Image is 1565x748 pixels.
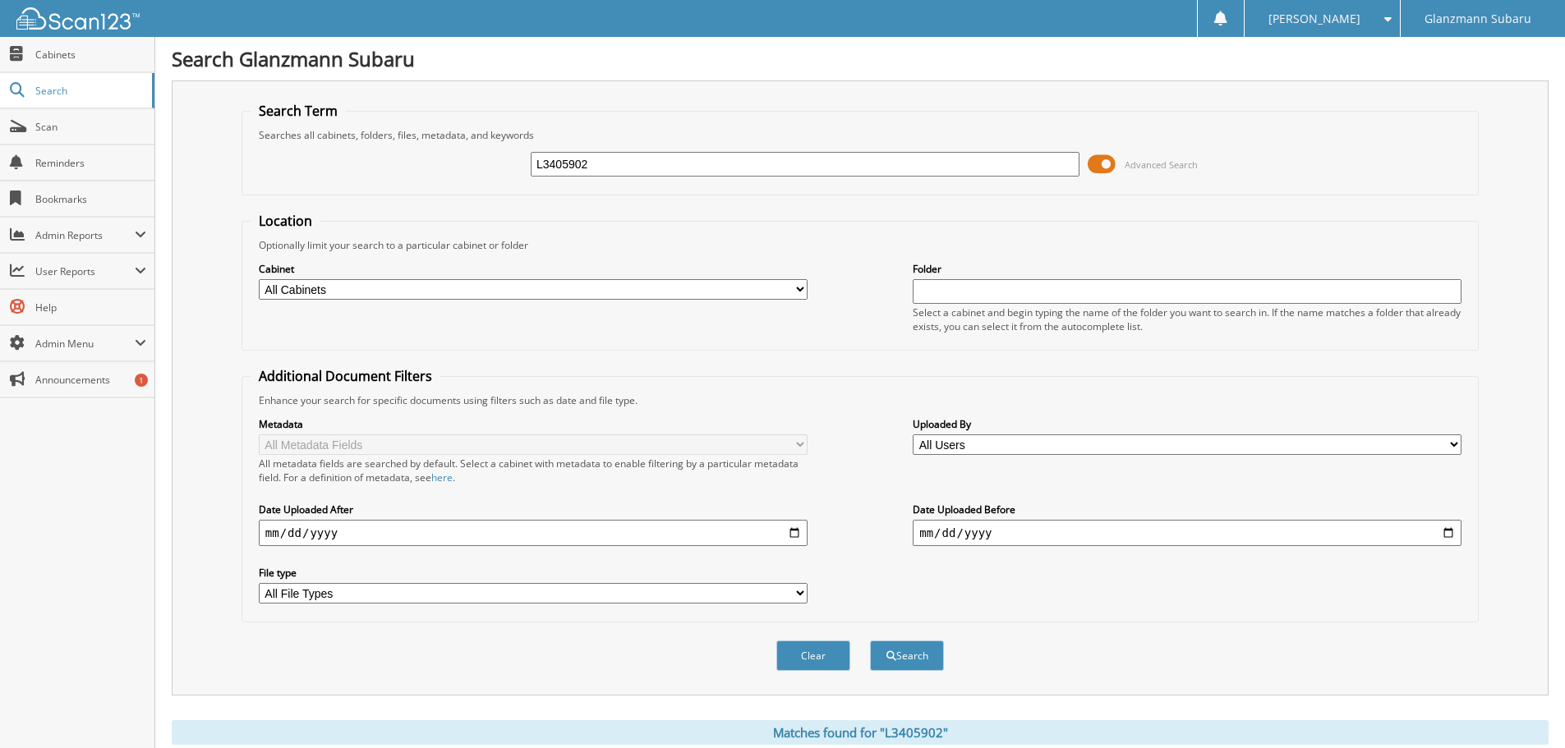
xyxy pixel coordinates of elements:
[1425,14,1531,24] span: Glanzmann Subaru
[913,305,1461,333] div: Select a cabinet and begin typing the name of the folder you want to search in. If the name match...
[35,48,146,62] span: Cabinets
[35,192,146,206] span: Bookmarks
[35,156,146,170] span: Reminders
[35,301,146,314] span: Help
[172,720,1549,745] div: Matches found for "L3405902"
[35,84,144,98] span: Search
[913,520,1461,546] input: end
[259,520,808,546] input: start
[35,228,135,242] span: Admin Reports
[259,457,808,484] div: All metadata fields are searched by default. Select a cabinet with metadata to enable filtering b...
[913,262,1461,276] label: Folder
[251,212,320,230] legend: Location
[251,102,346,120] legend: Search Term
[135,374,148,387] div: 1
[172,45,1549,72] h1: Search Glanzmann Subaru
[35,264,135,278] span: User Reports
[251,393,1470,407] div: Enhance your search for specific documents using filters such as date and file type.
[251,128,1470,142] div: Searches all cabinets, folders, files, metadata, and keywords
[776,640,850,671] button: Clear
[259,262,808,276] label: Cabinet
[16,7,140,30] img: scan123-logo-white.svg
[870,640,944,671] button: Search
[35,120,146,134] span: Scan
[35,337,135,351] span: Admin Menu
[431,470,453,484] a: here
[251,238,1470,252] div: Optionally limit your search to a particular cabinet or folder
[1125,158,1198,171] span: Advanced Search
[259,502,808,516] label: Date Uploaded After
[913,502,1461,516] label: Date Uploaded Before
[35,373,146,387] span: Announcements
[913,417,1461,431] label: Uploaded By
[251,367,440,385] legend: Additional Document Filters
[259,417,808,431] label: Metadata
[259,566,808,580] label: File type
[1268,14,1360,24] span: [PERSON_NAME]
